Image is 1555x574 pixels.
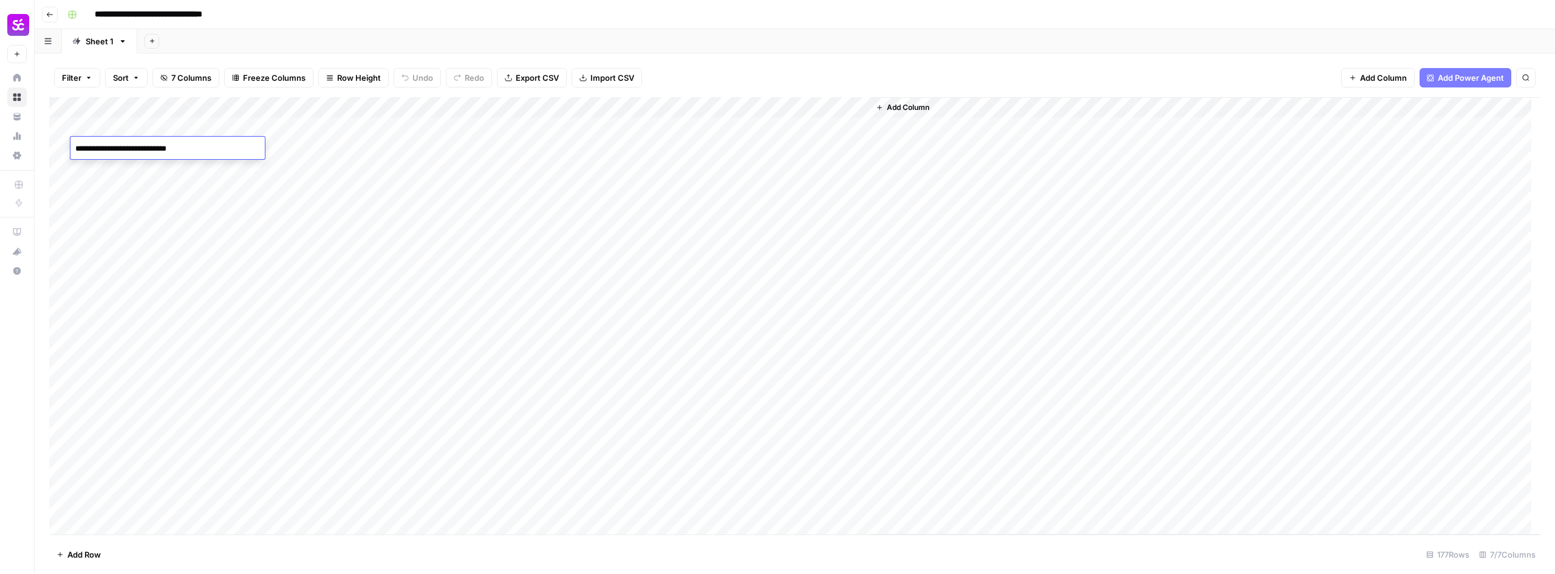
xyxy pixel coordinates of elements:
[1474,545,1540,564] div: 7/7 Columns
[105,68,148,87] button: Sort
[516,72,559,84] span: Export CSV
[7,222,27,242] a: AirOps Academy
[171,72,211,84] span: 7 Columns
[7,14,29,36] img: Smartcat Logo
[394,68,441,87] button: Undo
[62,72,81,84] span: Filter
[1420,68,1511,87] button: Add Power Agent
[86,35,114,47] div: Sheet 1
[337,72,381,84] span: Row Height
[152,68,219,87] button: 7 Columns
[871,100,934,115] button: Add Column
[224,68,313,87] button: Freeze Columns
[1421,545,1474,564] div: 177 Rows
[8,242,26,261] div: What's new?
[446,68,492,87] button: Redo
[572,68,642,87] button: Import CSV
[7,68,27,87] a: Home
[1360,72,1407,84] span: Add Column
[7,146,27,165] a: Settings
[243,72,306,84] span: Freeze Columns
[1341,68,1415,87] button: Add Column
[590,72,634,84] span: Import CSV
[497,68,567,87] button: Export CSV
[54,68,100,87] button: Filter
[887,102,929,113] span: Add Column
[7,126,27,146] a: Usage
[318,68,389,87] button: Row Height
[7,10,27,40] button: Workspace: Smartcat
[7,242,27,261] button: What's new?
[49,545,108,564] button: Add Row
[62,29,137,53] a: Sheet 1
[7,87,27,107] a: Browse
[113,72,129,84] span: Sort
[7,261,27,281] button: Help + Support
[7,107,27,126] a: Your Data
[67,548,101,561] span: Add Row
[465,72,484,84] span: Redo
[412,72,433,84] span: Undo
[1438,72,1504,84] span: Add Power Agent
